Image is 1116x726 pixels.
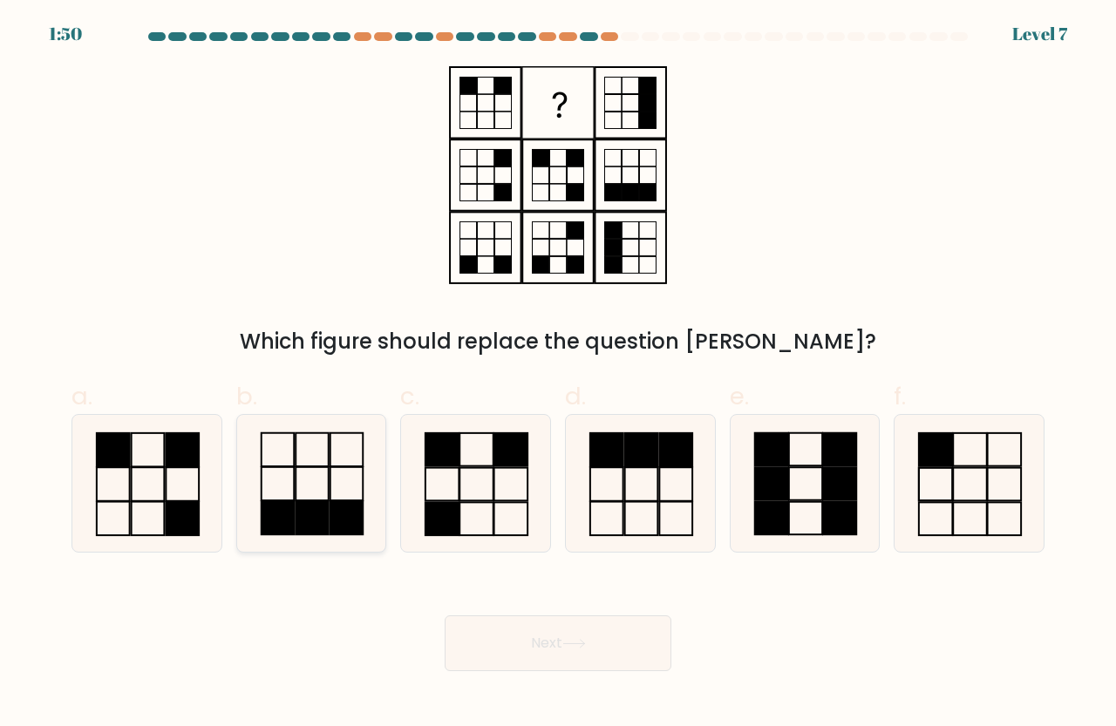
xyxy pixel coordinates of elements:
span: b. [236,379,257,413]
button: Next [445,615,671,671]
span: c. [400,379,419,413]
div: 1:50 [49,21,82,47]
div: Which figure should replace the question [PERSON_NAME]? [82,326,1034,357]
span: a. [71,379,92,413]
div: Level 7 [1012,21,1067,47]
span: e. [730,379,749,413]
span: d. [565,379,586,413]
span: f. [894,379,906,413]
